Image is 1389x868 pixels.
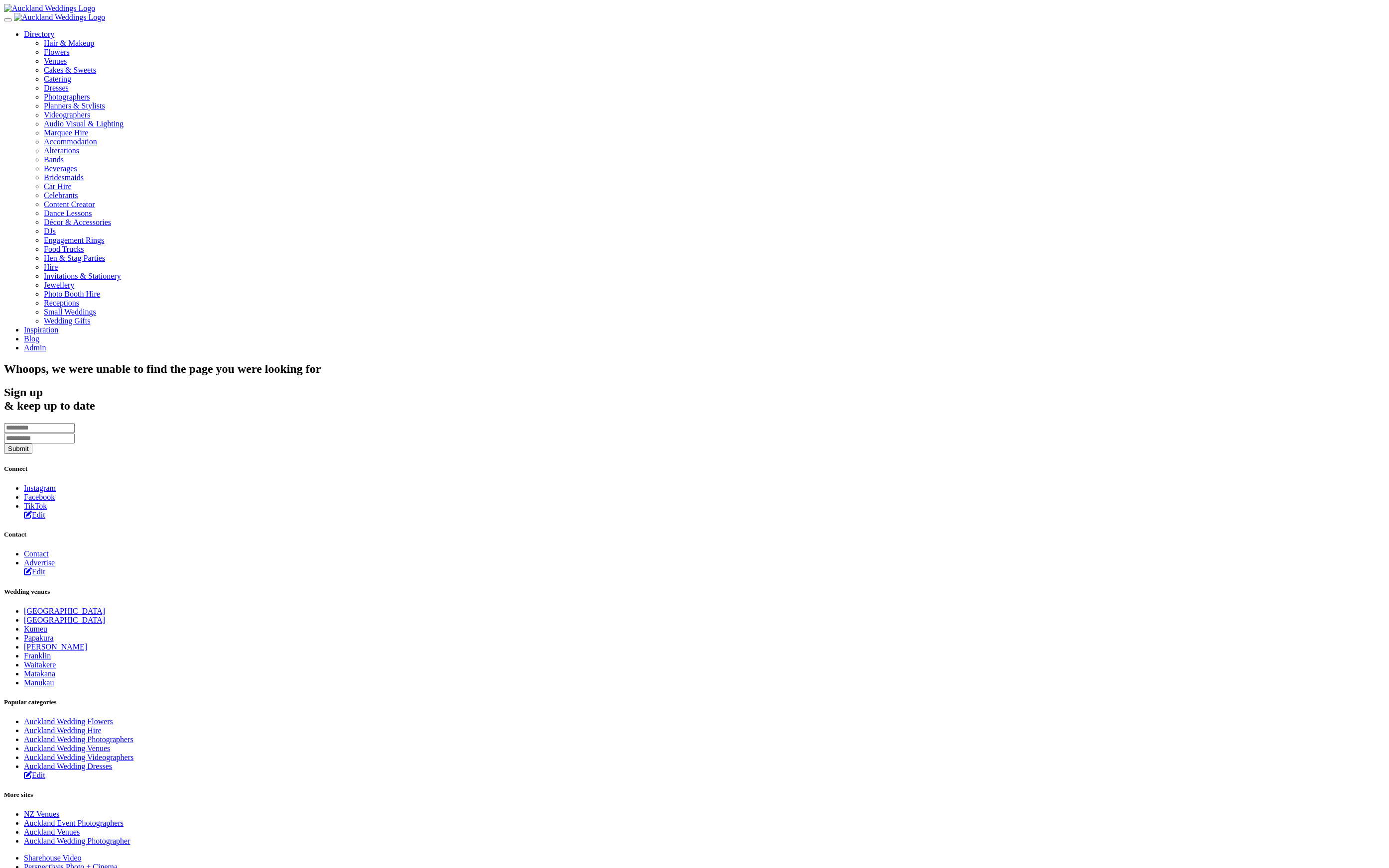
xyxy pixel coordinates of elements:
a: Videographers [44,110,1385,119]
a: Content Creator [44,200,95,209]
a: Auckland Wedding Photographers [24,735,133,744]
a: Auckland Wedding Flowers [24,717,113,726]
a: Franklin [24,651,51,660]
a: Accommodation [44,137,97,146]
a: Papakura [24,634,54,642]
a: Blog [24,334,39,343]
a: [GEOGRAPHIC_DATA] [24,607,105,615]
a: Planners & Stylists [44,102,1385,110]
a: Photographers [44,93,1385,102]
a: Engagement Rings [44,236,104,244]
a: Audio Visual & Lighting [44,119,1385,128]
img: Auckland Weddings Logo [4,4,95,13]
a: NZ Venues [24,810,59,818]
a: Venues [44,57,1385,66]
a: Hen & Stag Parties [44,254,105,262]
a: TikTok [24,502,47,510]
button: Menu [4,18,12,21]
a: Matakana [24,669,55,678]
a: Hair & Makeup [44,39,1385,48]
a: Auckland Wedding Photographer [24,837,130,845]
a: Instagram [24,484,56,492]
a: Wedding Gifts [44,317,90,325]
a: [GEOGRAPHIC_DATA] [24,616,105,624]
a: Bands [44,155,64,164]
h5: Popular categories [4,698,1385,706]
a: Décor & Accessories [44,218,111,226]
a: Invitations & Stationery [44,272,121,280]
a: Advertise [24,558,55,567]
a: DJs [44,227,56,235]
img: Auckland Weddings Logo [14,13,105,22]
a: Cakes & Sweets [44,66,1385,75]
a: Inspiration [24,325,58,334]
a: Admin [24,343,46,352]
a: Dance Lessons [44,209,92,217]
a: [PERSON_NAME] [24,643,87,651]
a: Bridesmaids [44,173,84,182]
a: Alterations [44,146,79,155]
a: Food Trucks [44,245,84,253]
a: Sharehouse Video [24,854,82,862]
a: Receptions [44,299,79,307]
a: Auckland Wedding Hire [24,726,102,735]
h2: Whoops, we were unable to find the page you were looking for [4,362,1385,376]
a: Catering [44,75,1385,84]
a: Auckland Event Photographers [24,819,124,827]
span: Sign up [4,386,43,399]
a: Manukau [24,678,54,687]
a: Auckland Venues [24,828,80,836]
a: Small Weddings [44,308,96,316]
a: Auckland Wedding Venues [24,744,110,753]
h5: Contact [4,531,1385,539]
a: Dresses [44,84,1385,93]
h5: Wedding venues [4,588,1385,596]
a: Contact [24,549,49,558]
a: Flowers [44,48,1385,57]
a: Edit [24,511,45,519]
a: Directory [24,30,54,38]
a: Edit [24,567,45,576]
a: Facebook [24,493,55,501]
h5: Connect [4,465,1385,473]
h2: & keep up to date [4,386,1385,413]
a: Photo Booth Hire [44,290,100,298]
a: Auckland Wedding Videographers [24,753,133,761]
a: Waitakere [24,660,56,669]
a: Marquee Hire [44,128,1385,137]
a: Beverages [44,164,77,173]
button: Submit [4,443,32,454]
a: Kumeu [24,625,47,633]
a: Jewellery [44,281,74,289]
a: Auckland Wedding Dresses [24,762,112,770]
a: Celebrants [44,191,78,200]
a: Hire [44,263,58,271]
h5: More sites [4,791,1385,799]
a: Car Hire [44,182,72,191]
a: Edit [24,771,45,779]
